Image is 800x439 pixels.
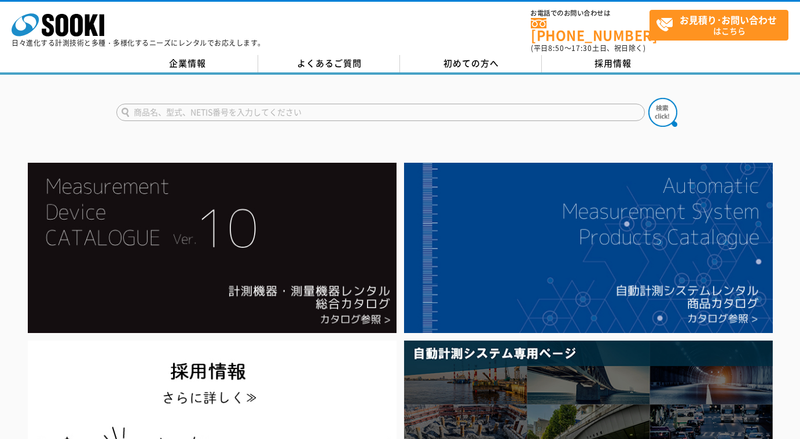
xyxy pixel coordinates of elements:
a: お見積り･お問い合わせはこちら [649,10,788,41]
span: 初めての方へ [443,57,499,69]
strong: お見積り･お問い合わせ [680,13,777,27]
a: 初めての方へ [400,55,542,72]
span: はこちら [656,10,788,39]
a: よくあるご質問 [258,55,400,72]
a: 企業情報 [116,55,258,72]
p: 日々進化する計測技術と多種・多様化するニーズにレンタルでお応えします。 [12,39,265,46]
span: お電話でのお問い合わせは [531,10,649,17]
img: 自動計測システムカタログ [404,163,773,333]
span: (平日 ～ 土日、祝日除く) [531,43,645,53]
span: 8:50 [548,43,564,53]
img: btn_search.png [648,98,677,127]
a: 採用情報 [542,55,684,72]
img: Catalog Ver10 [28,163,397,333]
span: 17:30 [571,43,592,53]
input: 商品名、型式、NETIS番号を入力してください [116,104,645,121]
a: [PHONE_NUMBER] [531,18,649,42]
